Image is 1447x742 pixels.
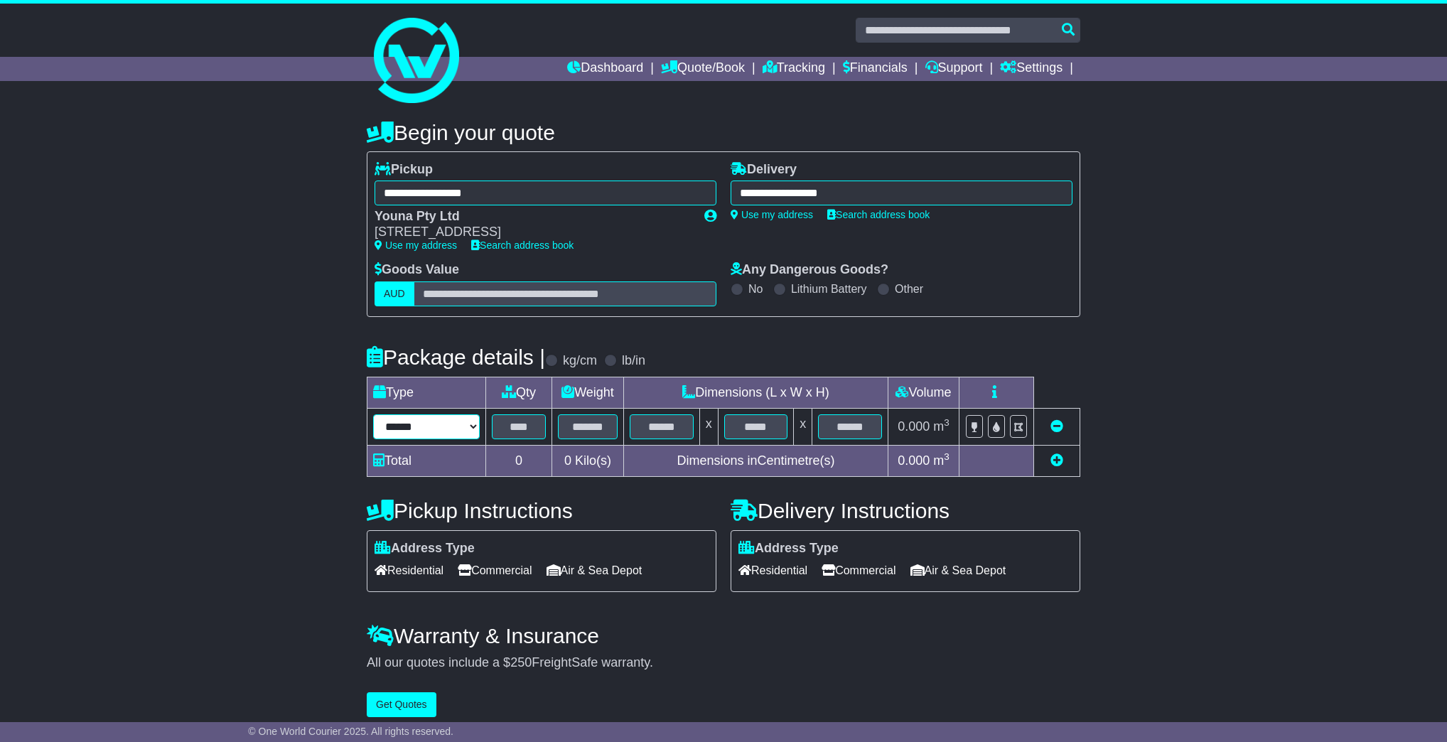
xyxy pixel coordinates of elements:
[731,262,888,278] label: Any Dangerous Goods?
[375,559,443,581] span: Residential
[375,209,690,225] div: Youna Pty Ltd
[827,209,930,220] a: Search address book
[367,655,1080,671] div: All our quotes include a $ FreightSafe warranty.
[367,121,1080,144] h4: Begin your quote
[843,57,908,81] a: Financials
[933,419,950,434] span: m
[1050,453,1063,468] a: Add new item
[486,445,552,476] td: 0
[898,419,930,434] span: 0.000
[933,453,950,468] span: m
[367,499,716,522] h4: Pickup Instructions
[552,377,624,408] td: Weight
[567,57,643,81] a: Dashboard
[731,499,1080,522] h4: Delivery Instructions
[367,692,436,717] button: Get Quotes
[794,408,812,445] td: x
[552,445,624,476] td: Kilo(s)
[248,726,453,737] span: © One World Courier 2025. All rights reserved.
[623,445,888,476] td: Dimensions in Centimetre(s)
[925,57,983,81] a: Support
[699,408,718,445] td: x
[623,377,888,408] td: Dimensions (L x W x H)
[471,240,574,251] a: Search address book
[944,451,950,462] sup: 3
[367,345,545,369] h4: Package details |
[375,240,457,251] a: Use my address
[895,282,923,296] label: Other
[563,353,597,369] label: kg/cm
[910,559,1006,581] span: Air & Sea Depot
[367,624,1080,647] h4: Warranty & Insurance
[944,417,950,428] sup: 3
[738,541,839,556] label: Address Type
[375,541,475,556] label: Address Type
[375,162,433,178] label: Pickup
[888,377,959,408] td: Volume
[510,655,532,670] span: 250
[791,282,867,296] label: Lithium Battery
[367,377,486,408] td: Type
[822,559,895,581] span: Commercial
[367,445,486,476] td: Total
[661,57,745,81] a: Quote/Book
[547,559,642,581] span: Air & Sea Depot
[731,162,797,178] label: Delivery
[763,57,825,81] a: Tracking
[748,282,763,296] label: No
[898,453,930,468] span: 0.000
[375,262,459,278] label: Goods Value
[1050,419,1063,434] a: Remove this item
[375,281,414,306] label: AUD
[564,453,571,468] span: 0
[622,353,645,369] label: lb/in
[738,559,807,581] span: Residential
[458,559,532,581] span: Commercial
[731,209,813,220] a: Use my address
[375,225,690,240] div: [STREET_ADDRESS]
[486,377,552,408] td: Qty
[1000,57,1063,81] a: Settings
